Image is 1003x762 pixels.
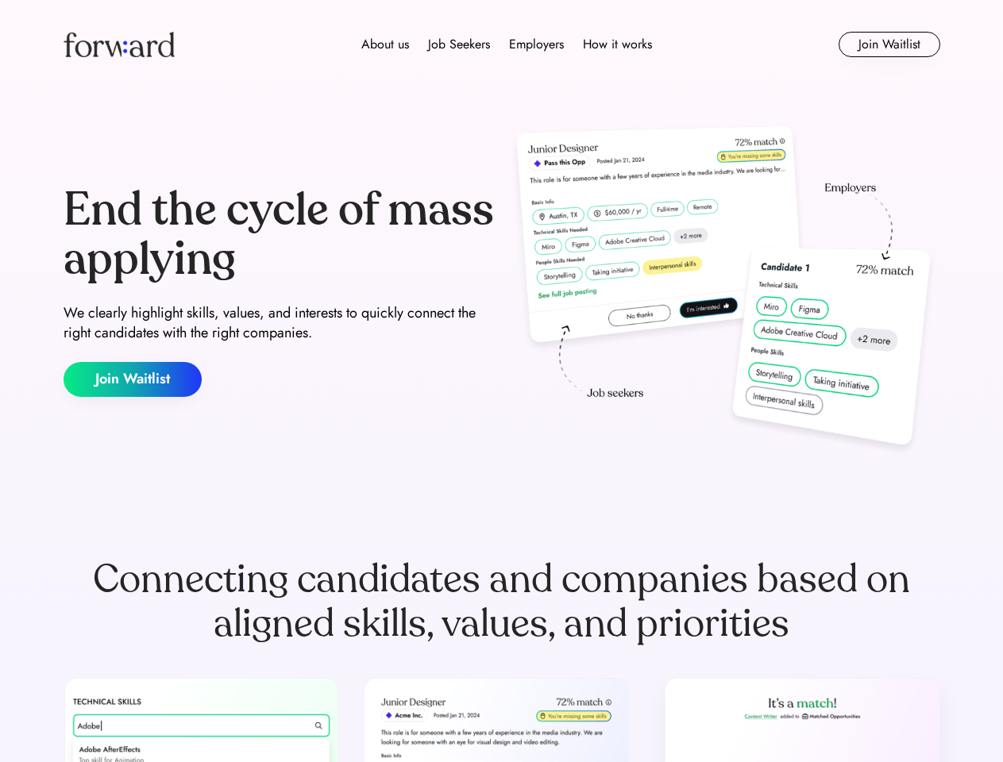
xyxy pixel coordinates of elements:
div: How it works [583,35,652,54]
button: Join Waitlist [839,32,940,57]
div: We clearly highlight skills, values, and interests to quickly connect the right candidates with t... [64,303,496,343]
div: End the cycle of mass applying [64,186,496,283]
div: Connecting candidates and companies based on aligned skills, values, and priorities [64,557,940,646]
div: Employers [509,35,564,54]
img: Forward logo [64,32,175,57]
div: Job Seekers [428,35,490,54]
div: About us [361,35,409,54]
img: hero-image.png [508,121,940,462]
button: Join Waitlist [64,362,202,397]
